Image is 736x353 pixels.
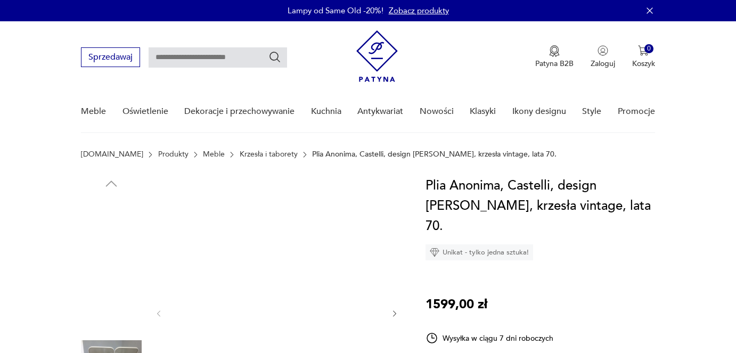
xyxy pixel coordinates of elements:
[632,59,655,69] p: Koszyk
[644,44,653,53] div: 0
[535,59,574,69] p: Patyna B2B
[426,294,487,315] p: 1599,00 zł
[535,45,574,69] button: Patyna B2B
[420,91,454,132] a: Nowości
[288,5,383,16] p: Lampy od Same Old -20%!
[470,91,496,132] a: Klasyki
[174,176,380,330] img: Zdjęcie produktu Plia Anonima, Castelli, design Giancarlo Piretti, krzesła vintage, lata 70.
[632,45,655,69] button: 0Koszyk
[203,150,225,159] a: Meble
[81,91,106,132] a: Meble
[426,332,553,344] div: Wysyłka w ciągu 7 dni roboczych
[184,91,295,132] a: Dekoracje i przechowywanie
[268,51,281,63] button: Szukaj
[389,5,449,16] a: Zobacz produkty
[618,91,655,132] a: Promocje
[549,45,560,57] img: Ikona medalu
[81,265,142,326] img: Zdjęcie produktu Plia Anonima, Castelli, design Giancarlo Piretti, krzesła vintage, lata 70.
[158,150,189,159] a: Produkty
[356,30,398,82] img: Patyna - sklep z meblami i dekoracjami vintage
[591,59,615,69] p: Zaloguj
[591,45,615,69] button: Zaloguj
[598,45,608,56] img: Ikonka użytkownika
[81,150,143,159] a: [DOMAIN_NAME]
[512,91,566,132] a: Ikony designu
[311,91,341,132] a: Kuchnia
[638,45,649,56] img: Ikona koszyka
[426,176,655,236] h1: Plia Anonima, Castelli, design [PERSON_NAME], krzesła vintage, lata 70.
[81,47,140,67] button: Sprzedawaj
[535,45,574,69] a: Ikona medaluPatyna B2B
[81,54,140,62] a: Sprzedawaj
[430,248,439,257] img: Ikona diamentu
[81,197,142,258] img: Zdjęcie produktu Plia Anonima, Castelli, design Giancarlo Piretti, krzesła vintage, lata 70.
[122,91,168,132] a: Oświetlenie
[240,150,298,159] a: Krzesła i taborety
[426,244,533,260] div: Unikat - tylko jedna sztuka!
[582,91,601,132] a: Style
[357,91,403,132] a: Antykwariat
[312,150,557,159] p: Plia Anonima, Castelli, design [PERSON_NAME], krzesła vintage, lata 70.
